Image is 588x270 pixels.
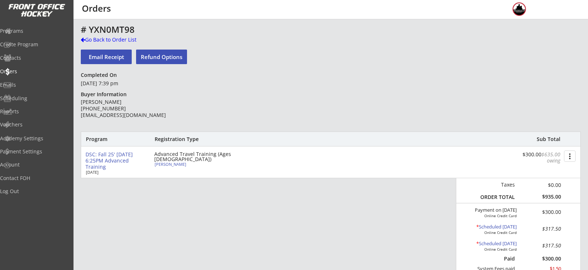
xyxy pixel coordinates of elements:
[477,181,515,188] div: Taxes
[81,50,132,64] button: Email Receipt
[526,226,561,231] div: $317.50
[136,50,187,64] button: Refund Options
[564,150,576,162] button: more_vert
[154,152,238,162] div: Advanced Travel Training (Ages [DEMOGRAPHIC_DATA])
[81,25,429,34] div: # YXN0MT98
[459,241,517,247] div: Scheduled [DATE]
[520,193,561,200] div: $935.00
[520,256,561,261] div: $300.00
[81,99,186,119] div: [PERSON_NAME] [PHONE_NUMBER] [EMAIL_ADDRESS][DOMAIN_NAME]
[155,136,238,142] div: Registration Type
[81,36,156,43] div: Go Back to Order List
[529,136,560,142] div: Sub Total
[86,152,148,170] div: DSC: Fall 25' [DATE] 6:25PM Advanced Training
[526,210,561,215] div: $300.00
[86,136,125,142] div: Program
[86,170,144,174] div: [DATE]
[459,224,517,230] div: Scheduled [DATE]
[520,181,561,189] div: $0.00
[81,91,130,98] div: Buyer Information
[155,162,236,166] div: [PERSON_NAME]
[515,152,560,164] div: $300.00
[477,194,515,200] div: ORDER TOTAL
[459,207,517,213] div: Payment on [DATE]
[481,255,515,262] div: Paid
[81,80,186,87] div: [DATE] 7:39 pm
[476,230,517,235] div: Online Credit Card
[476,247,517,251] div: Online Credit Card
[526,243,561,248] div: $317.50
[81,72,120,78] div: Completed On
[541,151,562,164] font: $635.00 owing
[476,214,517,218] div: Online Credit Card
